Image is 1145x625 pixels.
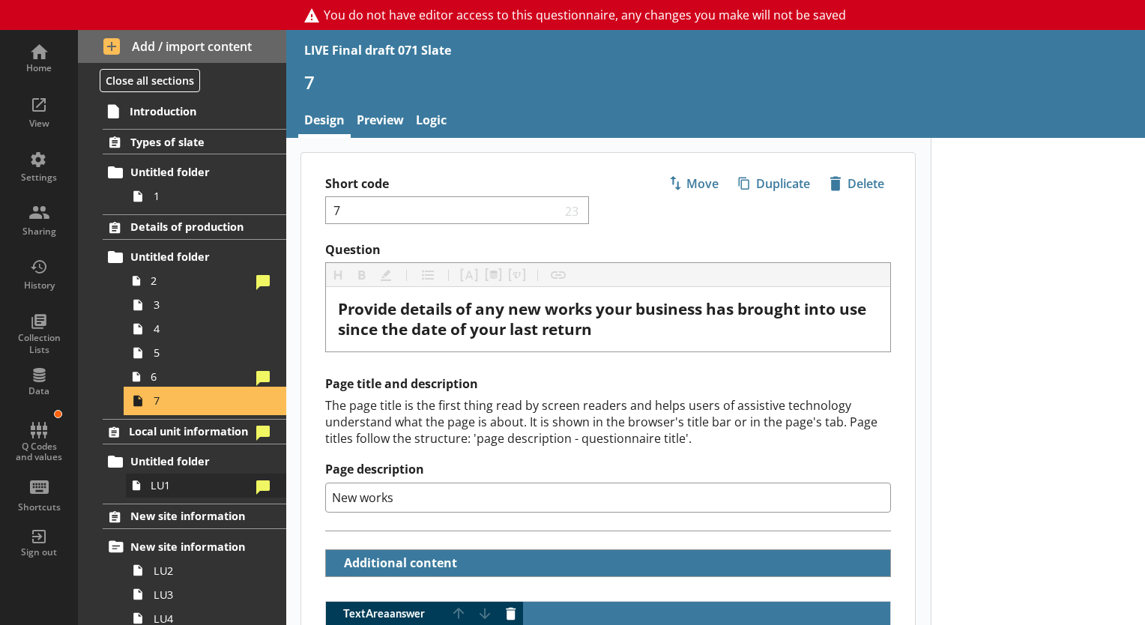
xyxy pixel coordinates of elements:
span: Introduction [130,104,260,118]
a: 3 [126,293,286,317]
a: New site information [103,504,286,529]
div: Shortcuts [13,501,65,513]
span: 3 [154,298,266,312]
a: 7 [126,389,286,413]
span: 7 [154,393,266,408]
div: The page title is the first thing read by screen readers and helps users of assistive technology ... [325,397,891,447]
a: Preview [351,106,410,138]
a: Untitled folder [103,450,286,474]
li: Untitled folder1 [109,160,286,208]
div: View [13,118,65,130]
a: LU3 [126,582,286,606]
span: TextArea answer [326,609,447,619]
button: Add / import content [78,30,286,63]
span: Delete [824,172,890,196]
li: Types of slateUntitled folder1 [78,129,286,208]
span: Untitled folder [130,454,260,468]
div: Question [338,299,878,339]
span: 2 [151,274,250,288]
a: LU2 [126,558,286,582]
button: Additional content [332,550,460,576]
span: Types of slate [130,135,260,149]
div: Data [13,385,65,397]
li: Details of productionUntitled folder234567 [78,214,286,413]
a: LU1 [126,474,286,498]
a: Untitled folder [103,160,286,184]
div: History [13,280,65,292]
span: 1 [154,189,266,203]
a: Logic [410,106,453,138]
span: LU2 [154,564,266,578]
a: Local unit information [103,419,286,444]
a: New site information [103,534,286,558]
a: Untitled folder [103,245,286,269]
span: Local unit information [129,424,250,438]
span: Duplicate [732,172,816,196]
div: Collection Lists [13,332,65,355]
span: New site information [130,540,260,554]
div: Q Codes and values [13,441,65,463]
div: Settings [13,172,65,184]
span: Untitled folder [130,165,260,179]
label: Question [325,242,891,258]
div: Sharing [13,226,65,238]
span: Untitled folder [130,250,260,264]
label: Short code [325,176,608,192]
span: 4 [154,321,266,336]
div: Sign out [13,546,65,558]
a: Types of slate [103,129,286,154]
a: 5 [126,341,286,365]
button: Move [662,171,725,196]
span: 5 [154,345,266,360]
a: 6 [126,365,286,389]
a: Introduction [102,99,286,123]
li: Local unit informationUntitled folderLU1 [78,419,286,498]
label: Page description [325,462,891,477]
span: Details of production [130,220,260,234]
span: New site information [130,509,260,523]
button: Delete [823,171,891,196]
a: 4 [126,317,286,341]
span: Add / import content [103,38,262,55]
div: Home [13,62,65,74]
button: Close all sections [100,69,200,92]
h2: Page title and description [325,376,891,392]
h1: 7 [304,70,1127,94]
span: 23 [562,203,583,217]
div: LIVE Final draft 071 Slate [304,42,451,58]
span: 6 [151,369,250,384]
a: 1 [126,184,286,208]
a: Details of production [103,214,286,240]
button: Duplicate [731,171,817,196]
span: LU1 [151,478,250,492]
li: Untitled folderLU1 [109,450,286,498]
a: 2 [126,269,286,293]
a: Design [298,106,351,138]
span: Move [662,172,725,196]
span: LU3 [154,588,266,602]
li: Untitled folder234567 [109,245,286,413]
span: Provide details of any new works your business has brought into use since the date of your last r... [338,298,870,339]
